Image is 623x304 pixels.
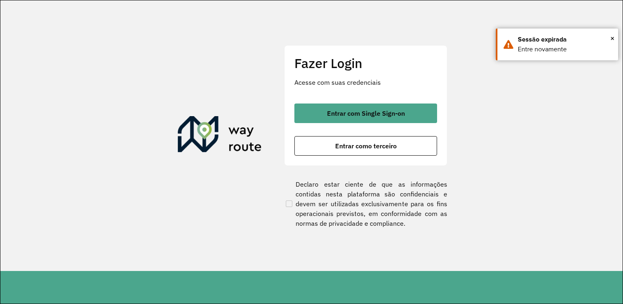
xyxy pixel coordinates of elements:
[284,179,447,228] label: Declaro estar ciente de que as informações contidas nesta plataforma são confidenciais e devem se...
[294,55,437,71] h2: Fazer Login
[518,35,612,44] div: Sessão expirada
[294,136,437,156] button: button
[610,32,614,44] button: Close
[327,110,405,117] span: Entrar com Single Sign-on
[335,143,397,149] span: Entrar como terceiro
[294,77,437,87] p: Acesse com suas credenciais
[518,44,612,54] div: Entre novamente
[610,32,614,44] span: ×
[178,116,262,155] img: Roteirizador AmbevTech
[294,104,437,123] button: button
